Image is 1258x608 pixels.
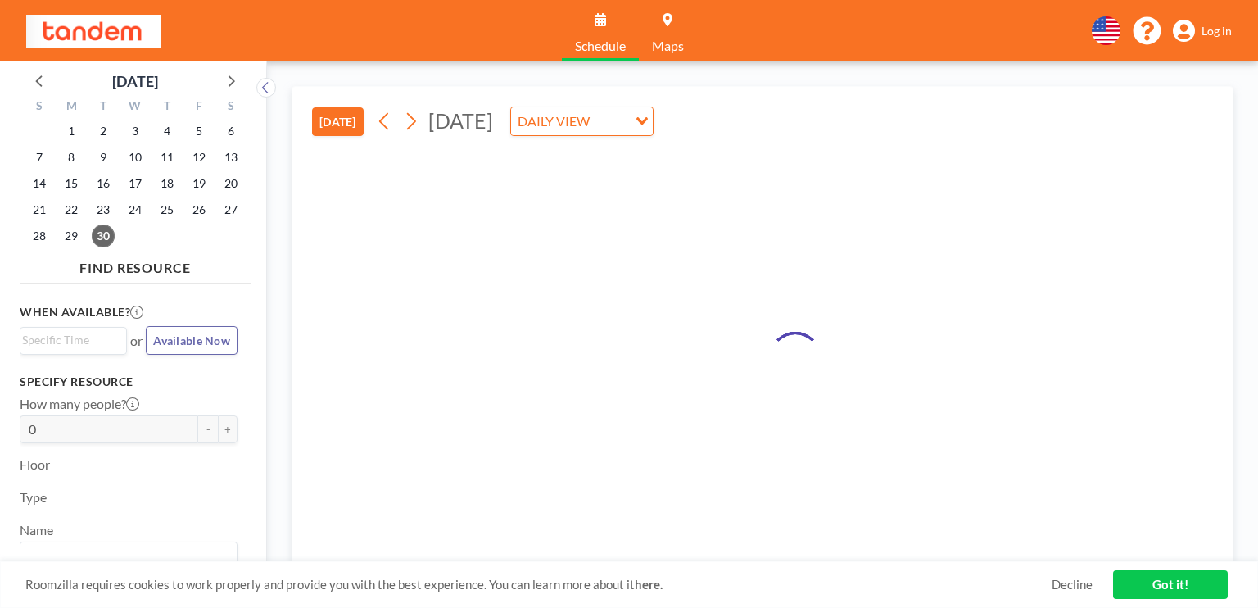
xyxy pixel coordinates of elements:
[28,172,51,195] span: Sunday, September 14, 2025
[112,70,158,93] div: [DATE]
[60,172,83,195] span: Monday, September 15, 2025
[20,374,238,389] h3: Specify resource
[312,107,364,136] button: [DATE]
[218,415,238,443] button: +
[215,97,247,118] div: S
[635,577,663,592] a: here.
[22,331,117,349] input: Search for option
[511,107,653,135] div: Search for option
[60,146,83,169] span: Monday, September 8, 2025
[92,120,115,143] span: Tuesday, September 2, 2025
[151,97,183,118] div: T
[1201,24,1232,39] span: Log in
[20,522,53,538] label: Name
[92,146,115,169] span: Tuesday, September 9, 2025
[60,198,83,221] span: Monday, September 22, 2025
[428,108,493,133] span: [DATE]
[92,172,115,195] span: Tuesday, September 16, 2025
[28,225,51,247] span: Sunday, September 28, 2025
[28,146,51,169] span: Sunday, September 7, 2025
[120,97,152,118] div: W
[24,97,56,118] div: S
[1173,20,1232,43] a: Log in
[22,546,228,567] input: Search for option
[219,198,242,221] span: Saturday, September 27, 2025
[88,97,120,118] div: T
[124,198,147,221] span: Wednesday, September 24, 2025
[20,328,126,352] div: Search for option
[92,198,115,221] span: Tuesday, September 23, 2025
[219,172,242,195] span: Saturday, September 20, 2025
[1113,570,1228,599] a: Got it!
[20,253,251,276] h4: FIND RESOURCE
[595,111,626,132] input: Search for option
[146,326,238,355] button: Available Now
[156,146,179,169] span: Thursday, September 11, 2025
[198,415,218,443] button: -
[60,120,83,143] span: Monday, September 1, 2025
[1052,577,1093,592] a: Decline
[26,15,161,48] img: organization-logo
[20,489,47,506] label: Type
[575,39,626,52] span: Schedule
[28,198,51,221] span: Sunday, September 21, 2025
[130,333,143,349] span: or
[156,172,179,195] span: Thursday, September 18, 2025
[219,146,242,169] span: Saturday, September 13, 2025
[188,198,210,221] span: Friday, September 26, 2025
[514,111,593,132] span: DAILY VIEW
[25,577,1052,592] span: Roomzilla requires cookies to work properly and provide you with the best experience. You can lea...
[56,97,88,118] div: M
[124,172,147,195] span: Wednesday, September 17, 2025
[156,198,179,221] span: Thursday, September 25, 2025
[20,542,237,570] div: Search for option
[20,456,50,473] label: Floor
[124,120,147,143] span: Wednesday, September 3, 2025
[20,396,139,412] label: How many people?
[188,120,210,143] span: Friday, September 5, 2025
[183,97,215,118] div: F
[92,225,115,247] span: Tuesday, September 30, 2025
[156,120,179,143] span: Thursday, September 4, 2025
[219,120,242,143] span: Saturday, September 6, 2025
[188,172,210,195] span: Friday, September 19, 2025
[60,225,83,247] span: Monday, September 29, 2025
[153,333,230,347] span: Available Now
[652,39,684,52] span: Maps
[188,146,210,169] span: Friday, September 12, 2025
[124,146,147,169] span: Wednesday, September 10, 2025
